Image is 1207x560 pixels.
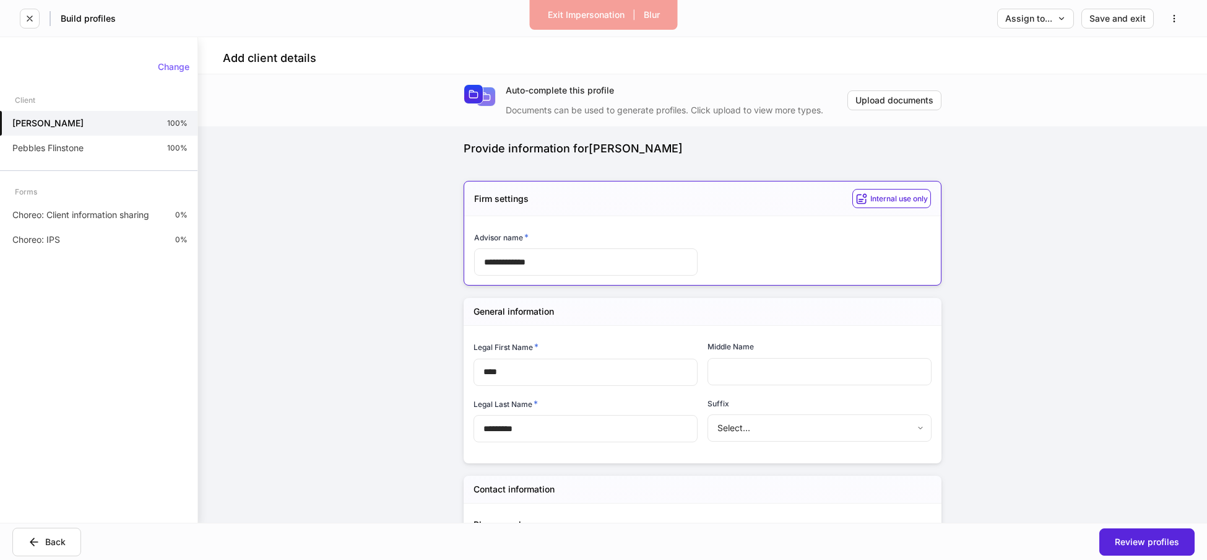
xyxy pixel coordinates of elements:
p: 100% [167,118,188,128]
h6: Legal Last Name [474,398,538,410]
div: Assign to... [1005,14,1066,23]
div: Auto-complete this profile [506,84,847,97]
button: Change [150,57,197,77]
div: Provide information for [PERSON_NAME] [464,141,941,156]
p: Choreo: Client information sharing [12,209,149,221]
h6: Middle Name [707,341,754,352]
button: Blur [636,5,668,25]
button: Review profiles [1099,528,1195,556]
button: Save and exit [1081,9,1154,28]
div: Change [158,63,189,71]
p: 0% [175,210,188,220]
h5: General information [474,305,554,318]
button: Assign to... [997,9,1074,28]
div: Select... [707,414,931,442]
div: Back [28,536,66,548]
h5: Contact information [474,483,555,496]
h6: Internal use only [870,193,928,204]
div: Documents can be used to generate profiles. Click upload to view more types. [506,97,847,116]
h6: Advisor name [474,231,529,243]
div: Blur [644,11,660,19]
h5: Build profiles [61,12,116,25]
button: Upload documents [847,90,941,110]
h5: Firm settings [474,193,529,205]
button: Exit Impersonation [540,5,633,25]
div: Save and exit [1089,14,1146,23]
p: Choreo: IPS [12,234,60,246]
p: 0% [175,235,188,245]
div: Upload documents [855,96,933,105]
div: Forms [15,181,37,203]
button: Back [12,528,81,556]
h4: Add client details [223,51,316,66]
h6: Suffix [707,398,729,409]
h5: [PERSON_NAME] [12,117,84,129]
h6: Legal First Name [474,341,539,353]
div: Review profiles [1115,538,1179,546]
div: Client [15,89,35,111]
div: Exit Impersonation [548,11,625,19]
p: 100% [167,143,188,153]
p: Pebbles Flinstone [12,142,84,154]
div: Phone numbers [464,504,932,531]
